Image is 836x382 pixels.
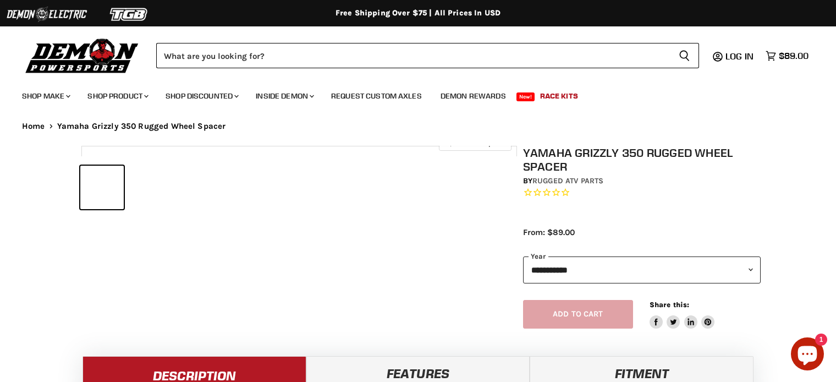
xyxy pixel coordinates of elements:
[157,85,245,107] a: Shop Discounted
[650,301,689,309] span: Share this:
[779,51,809,61] span: $89.00
[88,4,170,25] img: TGB Logo 2
[532,176,603,185] a: Rugged ATV Parts
[523,227,575,237] span: From: $89.00
[22,122,45,131] a: Home
[432,85,514,107] a: Demon Rewards
[721,51,760,61] a: Log in
[788,337,827,373] inbox-online-store-chat: Shopify online store chat
[80,166,124,209] button: Yamaha Grizzly 350 Rugged Wheel Spacer thumbnail
[156,43,670,68] input: Search
[323,85,430,107] a: Request Custom Axles
[760,48,814,64] a: $89.00
[57,122,226,131] span: Yamaha Grizzly 350 Rugged Wheel Spacer
[650,300,715,329] aside: Share this:
[516,92,535,101] span: New!
[523,175,761,187] div: by
[523,146,761,173] h1: Yamaha Grizzly 350 Rugged Wheel Spacer
[127,166,170,209] button: Yamaha Grizzly 350 Rugged Wheel Spacer thumbnail
[532,85,586,107] a: Race Kits
[444,139,505,147] span: Click to expand
[725,51,754,62] span: Log in
[156,43,699,68] form: Product
[174,166,217,209] button: Yamaha Grizzly 350 Rugged Wheel Spacer thumbnail
[14,80,806,107] ul: Main menu
[523,257,761,283] select: year
[523,187,761,199] span: Rated 0.0 out of 5 stars 0 reviews
[5,4,88,25] img: Demon Electric Logo 2
[79,85,155,107] a: Shop Product
[14,85,77,107] a: Shop Make
[670,43,699,68] button: Search
[248,85,321,107] a: Inside Demon
[22,36,142,75] img: Demon Powersports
